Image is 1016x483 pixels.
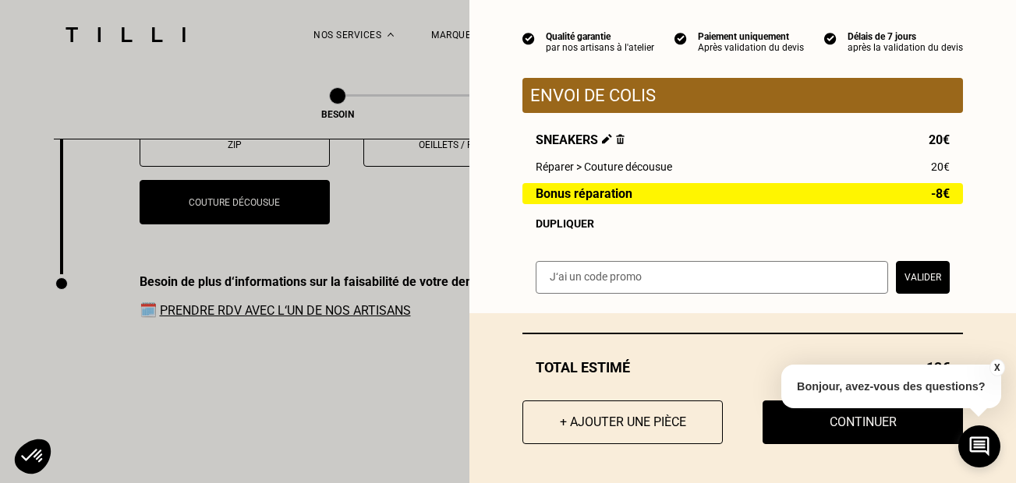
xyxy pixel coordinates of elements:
[896,261,950,294] button: Valider
[530,86,955,105] p: Envoi de colis
[674,31,687,45] img: icon list info
[698,42,804,53] div: Après validation du devis
[989,359,1004,376] button: X
[602,134,612,144] img: Éditer
[931,160,950,173] span: 20€
[536,132,625,147] span: Sneakers
[698,31,804,42] div: Paiement uniquement
[781,365,1001,408] p: Bonjour, avez-vous des questions?
[763,400,963,444] button: Continuer
[546,31,654,42] div: Qualité garantie
[536,217,950,230] div: Dupliquer
[536,261,888,294] input: J‘ai un code promo
[848,31,963,42] div: Délais de 7 jours
[536,160,672,173] span: Réparer > Couture décousue
[929,132,950,147] span: 20€
[522,31,535,45] img: icon list info
[522,400,723,444] button: + Ajouter une pièce
[536,187,632,200] span: Bonus réparation
[546,42,654,53] div: par nos artisans à l'atelier
[616,134,625,144] img: Supprimer
[848,42,963,53] div: après la validation du devis
[522,359,963,375] div: Total estimé
[931,187,950,200] span: -8€
[824,31,837,45] img: icon list info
